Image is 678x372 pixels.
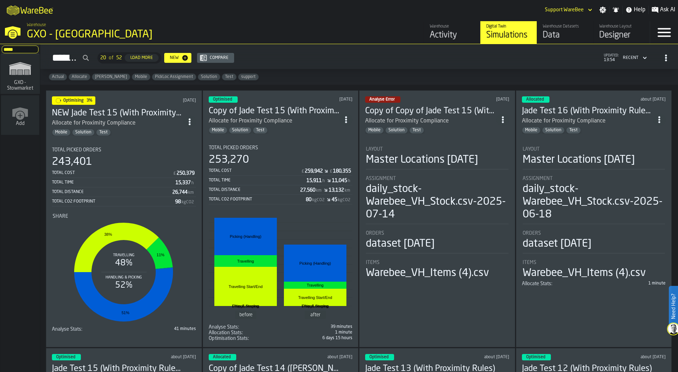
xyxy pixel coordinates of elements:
[52,354,81,360] div: status-3 2
[116,55,122,61] span: 52
[282,324,352,329] div: 39 minutes
[366,176,509,181] div: Title
[209,336,353,341] span: 668,900
[332,178,347,184] div: Stat Value
[365,106,496,117] h3: Copy of Copy of Jade Test 15 (With Proximity Rules + No VMI)
[365,96,400,103] div: status-2 2
[296,97,352,102] div: Updated: 15/08/2025, 15:36:04 Created: 14/07/2025, 17:45:09
[366,230,384,236] span: Orders
[40,44,678,69] h2: button-Simulations
[365,354,394,360] div: status-3 2
[523,230,665,236] div: Title
[366,146,509,152] div: Title
[52,147,196,153] div: Title
[522,281,666,287] div: stat-Allocate Stats:
[295,355,352,360] div: Updated: 10/07/2025, 10:57:28 Created: 09/07/2025, 02:10:01
[366,267,489,280] div: Warebee_VH_Items (4).csv
[209,154,249,166] div: 253,270
[595,281,666,286] div: 1 minute
[209,336,279,341] div: Title
[523,260,665,265] div: Title
[542,128,564,133] span: Solution
[198,74,220,79] span: Solution
[348,179,350,184] span: h
[523,176,665,224] div: stat-Assignment
[650,21,678,44] label: button-toggle-Menu
[213,355,231,359] span: Allocated
[537,21,593,44] a: link-to-/wh/i/a3c616c1-32a4-47e6-8ca0-af4465b04030/data
[209,324,239,330] span: Analyse Stats:
[332,197,337,203] div: Stat Value
[197,53,234,63] button: button-Compare
[173,171,176,176] span: £
[52,180,176,185] div: Total Time
[209,330,353,336] div: stat-Allocation Stats:
[52,142,196,332] section: card-SimulationDashboardCard-optimising
[209,145,353,204] div: stat-Total Picked Orders
[209,145,353,151] div: Title
[523,183,665,221] div: daily_stock-Warebee_VH_Stock.csv-2025-06-18
[516,90,672,347] div: ItemListCard-DashboardItemContainer
[543,30,588,41] div: Data
[523,230,665,253] div: stat-Orders
[56,355,75,359] span: Optimised
[182,200,194,205] span: kgCO2
[523,176,665,181] div: Title
[522,117,606,125] div: Allocate for Proximity Compliance
[670,287,677,326] label: Need Help?
[27,23,46,28] span: Warehouse
[486,30,531,41] div: Simulations
[366,176,509,224] div: stat-Assignment
[52,119,183,127] div: Allocate for Proximity Compliance
[523,260,665,280] div: stat-Items
[209,197,306,202] div: Total CO2 Footprint
[599,24,644,29] div: Warehouse Layout
[620,54,648,62] div: DropdownMenuValue-4
[523,146,665,152] div: Title
[366,260,509,265] div: Title
[177,170,195,176] div: Stat Value
[522,96,549,103] div: status-3 2
[386,128,408,133] span: Solution
[359,90,515,347] div: ItemListCard-DashboardItemContainer
[96,130,111,135] span: Test
[209,354,236,360] div: status-3 2
[46,90,202,347] div: ItemListCard-DashboardItemContainer
[609,6,622,13] label: button-toggle-Notifications
[209,168,301,173] div: Total Cost
[238,74,258,79] span: support
[410,128,424,133] span: Test
[305,168,323,174] div: Stat Value
[239,312,252,317] text: before
[52,170,173,175] div: Total Cost
[209,145,258,151] span: Total Picked Orders
[623,55,638,60] div: DropdownMenuValue-4
[139,355,196,360] div: Updated: 10/07/2025, 11:47:58 Created: 10/07/2025, 10:12:13
[222,74,236,79] span: Test
[209,324,279,330] div: Title
[203,90,359,347] div: ItemListCard-DashboardItemContainer
[213,97,232,102] span: Optimised
[16,121,25,126] span: Add
[125,54,159,62] button: button-Load More
[369,97,395,102] span: Analyse Error
[52,156,92,168] div: 243,401
[209,211,352,323] div: stat-
[307,178,322,184] div: Stat Value
[522,139,666,287] section: card-SimulationDashboardCard-allocated
[599,30,644,41] div: Designer
[53,214,195,219] div: Title
[167,55,182,60] div: New
[566,128,581,133] span: Test
[52,119,136,127] div: Allocate for Proximity Compliance
[52,96,95,105] div: status-1 2
[209,330,279,336] div: Title
[209,187,301,192] div: Total Distance
[522,106,653,117] h3: Jade Test 16 (With Proximity Rules + No VMI)
[369,355,388,359] span: Optimised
